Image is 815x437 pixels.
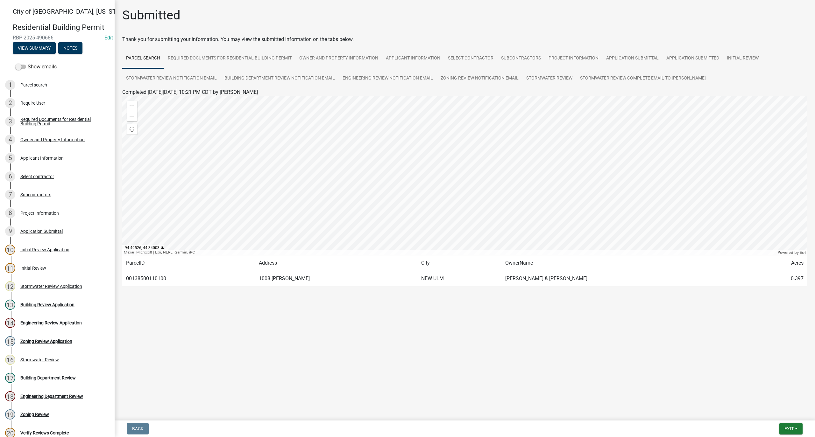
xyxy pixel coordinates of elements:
div: Verify Reviews Complete [20,431,69,435]
div: Select contractor [20,174,54,179]
div: Stormwater Review [20,357,59,362]
a: Parcel search [122,48,164,69]
a: Edit [104,35,113,41]
td: 00138500110100 [122,271,255,287]
td: 1008 [PERSON_NAME] [255,271,418,287]
a: Initial Review [723,48,762,69]
a: Owner and Property Information [295,48,382,69]
div: Building Review Application [20,302,74,307]
span: Completed [DATE][DATE] 10:21 PM CDT by [PERSON_NAME] [122,89,258,95]
div: 13 [5,300,15,310]
div: 17 [5,373,15,383]
div: Applicant Information [20,156,64,160]
div: Application Submittal [20,229,63,233]
td: 0.397 [751,271,807,287]
div: 4 [5,135,15,145]
div: Stormwater Review Application [20,284,82,288]
td: [PERSON_NAME] & [PERSON_NAME] [501,271,751,287]
a: Applicant Information [382,48,444,69]
button: Exit [779,423,803,434]
div: 6 [5,171,15,182]
a: Application Submitted [663,48,723,69]
td: NEW ULM [417,271,501,287]
div: Engineering Review Application [20,321,82,325]
div: 10 [5,245,15,255]
wm-modal-confirm: Edit Application Number [104,35,113,41]
span: City of [GEOGRAPHIC_DATA], [US_STATE] [13,8,129,15]
div: 16 [5,355,15,365]
div: 1 [5,80,15,90]
div: Zoom in [127,101,137,111]
a: Subcontractors [497,48,545,69]
div: 5 [5,153,15,163]
div: 12 [5,281,15,291]
wm-modal-confirm: Notes [58,46,82,51]
a: Required Documents for Residential Building Permit [164,48,295,69]
a: Select contractor [444,48,497,69]
div: Required Documents for Residential Building Permit [20,117,104,126]
td: ParcelID [122,255,255,271]
div: 18 [5,391,15,401]
label: Show emails [15,63,57,71]
div: Zoning Review [20,412,49,417]
div: 15 [5,336,15,346]
td: Address [255,255,418,271]
span: Exit [784,426,794,431]
div: Maxar, Microsoft | Esri, HERE, Garmin, iPC [122,250,776,255]
div: Zoning Review Application [20,339,72,343]
div: 11 [5,263,15,273]
a: Engineering Review Notification Email [339,68,437,89]
a: Stormwater Review Complete Email to [PERSON_NAME] [576,68,710,89]
a: Building Department Review Notification Email [221,68,339,89]
div: Zoom out [127,111,137,121]
span: Back [132,426,144,431]
td: OwnerName [501,255,751,271]
div: 8 [5,208,15,218]
div: 14 [5,318,15,328]
td: Acres [751,255,807,271]
div: 9 [5,226,15,236]
div: 19 [5,409,15,420]
a: Zoning Review Notification Email [437,68,522,89]
wm-modal-confirm: Summary [13,46,56,51]
button: View Summary [13,42,56,54]
div: Building Department Review [20,376,76,380]
div: Subcontractors [20,192,51,197]
div: 2 [5,98,15,108]
div: Project Information [20,211,59,215]
div: Owner and Property Information [20,137,85,142]
button: Notes [58,42,82,54]
div: Require User [20,101,45,105]
a: Application Submittal [602,48,663,69]
a: Stormwater Review Notification Email [122,68,221,89]
span: RBP-2025-490686 [13,35,102,41]
button: Back [127,423,149,434]
a: Project Information [545,48,602,69]
div: Thank you for submitting your information. You may view the submitted information on the tabs below. [122,36,807,43]
div: Powered by [776,250,807,255]
h4: Residential Building Permit [13,23,110,32]
div: 7 [5,190,15,200]
div: Engineering Department Review [20,394,83,399]
div: 3 [5,116,15,127]
div: Parcel search [20,83,47,87]
a: Stormwater Review [522,68,576,89]
a: Esri [800,250,806,255]
div: Find my location [127,124,137,135]
h1: Submitted [122,8,181,23]
div: Initial Review Application [20,247,69,252]
div: Initial Review [20,266,46,270]
td: City [417,255,501,271]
